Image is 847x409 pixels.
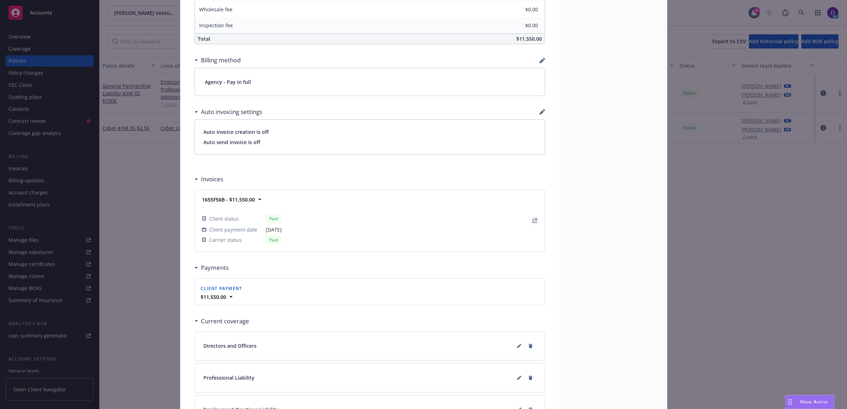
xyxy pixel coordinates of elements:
[201,56,241,65] h3: Billing method
[199,22,233,29] span: Inspection fee
[201,317,249,326] h3: Current coverage
[199,6,232,13] span: Wholesale fee
[203,138,536,146] span: Auto send invoice is off
[496,4,542,15] input: 0.00
[786,395,795,409] div: Drag to move
[209,226,257,233] span: Client payment date
[201,175,223,184] h3: Invoices
[266,235,281,244] div: Paid
[202,196,255,203] strong: 1655F56B - $11,550.00
[195,68,545,96] div: Agency - Pay in full
[266,226,282,233] span: [DATE]
[800,399,828,405] span: Nova Assist
[531,216,539,225] a: View Invoice
[496,20,542,31] input: 0.00
[203,128,536,136] span: Auto invoice creation is off
[785,395,834,409] button: Nova Assist
[195,175,223,184] div: Invoices
[201,285,242,291] span: Client payment
[202,203,282,211] span: -
[198,35,210,42] span: Total
[195,317,249,326] div: Current coverage
[201,294,226,300] strong: $11,550.00
[195,107,262,117] div: Auto invoicing settings
[516,35,542,42] span: $11,550.00
[195,56,241,65] div: Billing method
[209,215,239,222] span: Client status
[266,214,281,223] div: Paid
[209,236,242,244] span: Carrier status
[203,374,254,381] span: Professional Liability
[201,263,229,272] h3: Payments
[203,342,257,350] span: Directors and Officers
[195,263,229,272] div: Payments
[201,107,262,117] h3: Auto invoicing settings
